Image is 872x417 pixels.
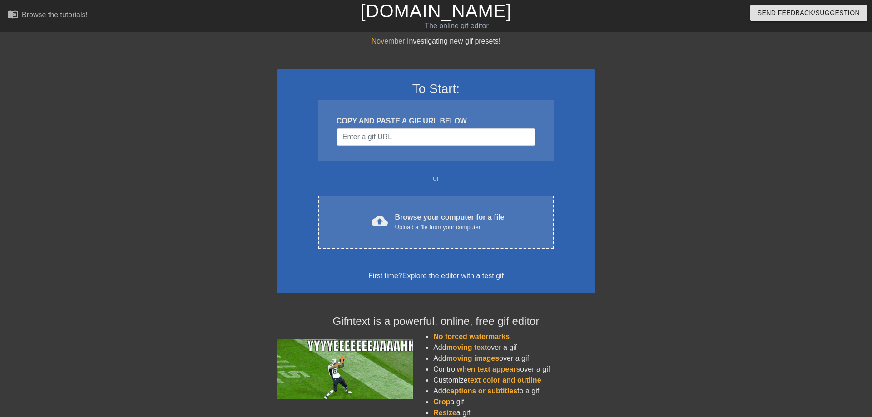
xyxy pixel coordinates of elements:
[277,315,595,328] h4: Gifntext is a powerful, online, free gif editor
[277,36,595,47] div: Investigating new gif presets!
[468,376,541,384] span: text color and outline
[372,37,407,45] span: November:
[360,1,511,21] a: [DOMAIN_NAME]
[7,9,88,23] a: Browse the tutorials!
[433,364,595,375] li: Control over a gif
[446,387,517,395] span: captions or subtitles
[395,223,505,232] div: Upload a file from your computer
[402,272,504,280] a: Explore the editor with a test gif
[337,128,535,146] input: Username
[433,386,595,397] li: Add to a gif
[433,397,595,407] li: a gif
[22,11,88,19] div: Browse the tutorials!
[457,365,520,373] span: when text appears
[433,342,595,353] li: Add over a gif
[301,173,571,184] div: or
[277,339,413,399] img: football_small.gif
[446,343,487,351] span: moving text
[395,212,505,232] div: Browse your computer for a file
[289,81,583,97] h3: To Start:
[446,354,499,362] span: moving images
[433,409,456,417] span: Resize
[433,398,450,406] span: Crop
[433,333,510,340] span: No forced watermarks
[433,353,595,364] li: Add over a gif
[7,9,18,20] span: menu_book
[758,7,860,19] span: Send Feedback/Suggestion
[295,20,618,31] div: The online gif editor
[337,116,535,127] div: COPY AND PASTE A GIF URL BELOW
[433,375,595,386] li: Customize
[372,213,388,229] span: cloud_upload
[750,5,867,21] button: Send Feedback/Suggestion
[289,270,583,281] div: First time?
